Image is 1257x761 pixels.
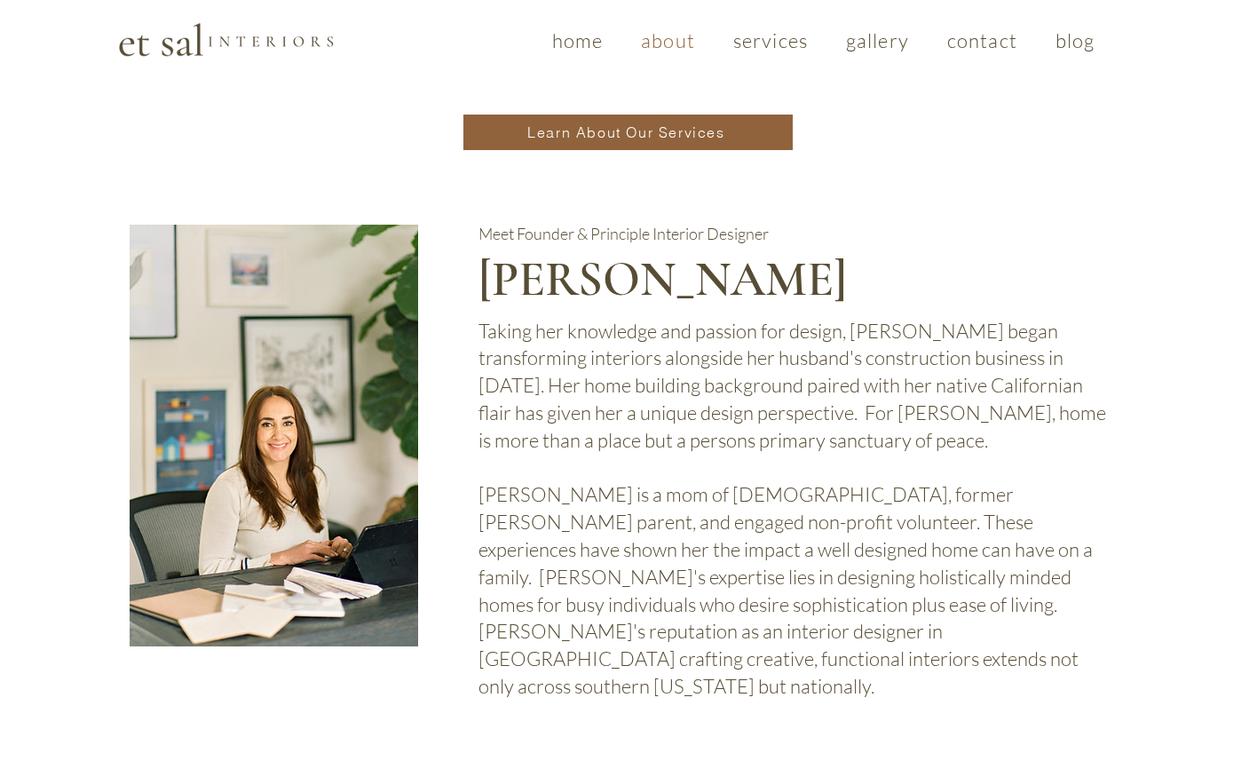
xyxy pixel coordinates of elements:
span: Learn About Our Services [527,123,724,141]
p: Taking her knowledge and passion for design, [PERSON_NAME] began transforming interiors alongside... [478,318,1107,455]
span: home [552,28,603,52]
a: blog [1040,20,1111,61]
span: blog [1055,28,1095,52]
a: contact [931,20,1032,61]
nav: Site [536,20,1111,61]
img: Sophia Professional Headshot 1.jpg [130,225,418,646]
span: about [641,28,695,52]
a: services [717,20,823,61]
a: gallery [830,20,924,61]
a: home [536,20,619,61]
a: about [626,20,711,61]
span: [PERSON_NAME] [478,250,847,309]
span: contact [947,28,1017,52]
a: Learn About Our Services [463,115,793,150]
span: services [733,28,808,52]
span: gallery [846,28,909,52]
span: Meet Founder & Principle Interior Designer [478,224,769,243]
img: Et Sal Logo [117,21,335,58]
p: [PERSON_NAME] is a mom of [DEMOGRAPHIC_DATA], former [PERSON_NAME] parent, and engaged non-profit... [478,481,1107,700]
